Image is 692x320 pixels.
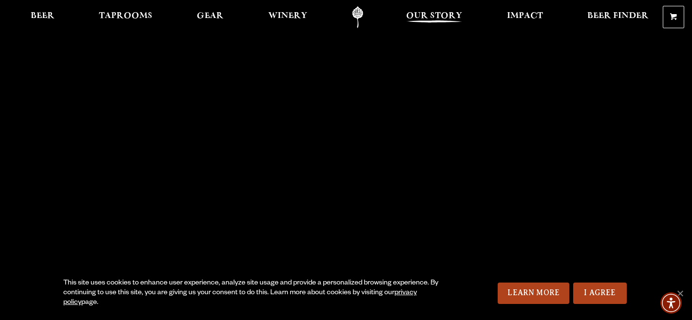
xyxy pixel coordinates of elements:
a: Odell Home [339,6,376,28]
span: Taprooms [99,12,152,20]
a: Beer Finder [581,6,655,28]
a: Beer [24,6,61,28]
span: Our Story [406,12,462,20]
span: Beer Finder [587,12,649,20]
span: Winery [268,12,307,20]
span: Beer [31,12,55,20]
div: This site uses cookies to enhance user experience, analyze site usage and provide a personalized ... [63,279,449,308]
div: Accessibility Menu [660,292,682,314]
a: Learn More [498,283,569,304]
span: Impact [507,12,543,20]
a: I Agree [573,283,627,304]
span: Gear [197,12,224,20]
a: Gear [190,6,230,28]
a: Winery [262,6,314,28]
a: Our Story [400,6,468,28]
a: Taprooms [93,6,159,28]
a: privacy policy [63,289,417,307]
a: Impact [501,6,549,28]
